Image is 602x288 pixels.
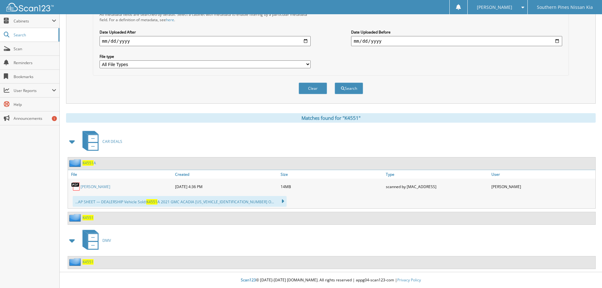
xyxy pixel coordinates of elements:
[73,196,287,207] div: ...AP SHEET — DEALERSHIP Vehicle Sold: A 2021 GMC ACADIA [US_VEHICLE_IDENTIFICATION_NUMBER] O...
[384,180,490,193] div: scanned by [MAC_ADDRESS]
[14,74,56,79] span: Bookmarks
[66,113,596,123] div: Matches found for "K4551"
[69,159,82,167] img: folder2.png
[79,228,111,253] a: DMV
[82,259,94,265] a: K4551
[100,36,311,46] input: start
[14,102,56,107] span: Help
[351,36,562,46] input: end
[68,170,173,179] a: File
[100,29,311,35] label: Date Uploaded After
[397,277,421,283] a: Privacy Policy
[69,258,82,266] img: folder2.png
[166,17,174,22] a: here
[173,180,279,193] div: [DATE] 4:36 PM
[14,18,52,24] span: Cabinets
[14,46,56,52] span: Scan
[537,5,593,9] span: Southern Pines Nissan Kia
[60,273,602,288] div: © [DATE]-[DATE] [DOMAIN_NAME]. All rights reserved | appg04-scan123-com |
[82,160,94,166] span: K4551
[79,129,122,154] a: CAR DEALS
[477,5,512,9] span: [PERSON_NAME]
[100,54,311,59] label: File type
[14,32,55,38] span: Search
[279,170,385,179] a: Size
[14,88,52,93] span: User Reports
[102,139,122,144] span: CAR DEALS
[52,116,57,121] div: 1
[299,83,327,94] button: Clear
[81,184,110,189] a: [PERSON_NAME]
[490,170,595,179] a: User
[241,277,256,283] span: Scan123
[102,238,111,243] span: DMV
[279,180,385,193] div: 14MB
[351,29,562,35] label: Date Uploaded Before
[146,199,157,205] span: K4551
[173,170,279,179] a: Created
[100,12,311,22] div: All metadata fields are searched by default. Select a cabinet with metadata to enable filtering b...
[14,60,56,65] span: Reminders
[82,215,94,220] a: K4551
[490,180,595,193] div: [PERSON_NAME]
[335,83,363,94] button: Search
[71,182,81,191] img: PDF.png
[14,116,56,121] span: Announcements
[82,160,96,166] a: K4551A
[6,3,54,11] img: scan123-logo-white.svg
[69,214,82,222] img: folder2.png
[384,170,490,179] a: Type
